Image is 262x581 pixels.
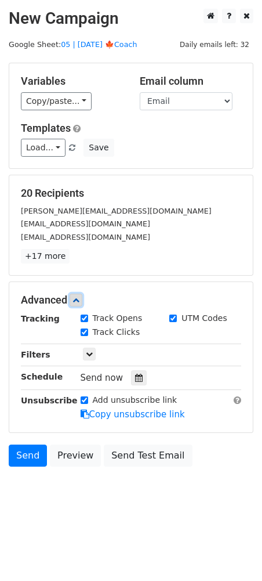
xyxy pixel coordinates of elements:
[21,233,150,241] small: [EMAIL_ADDRESS][DOMAIN_NAME]
[21,350,50,359] strong: Filters
[81,373,123,383] span: Send now
[181,312,227,324] label: UTM Codes
[21,372,63,381] strong: Schedule
[81,409,185,420] a: Copy unsubscribe link
[176,40,253,49] a: Daily emails left: 32
[176,38,253,51] span: Daily emails left: 32
[21,396,78,405] strong: Unsubscribe
[9,40,137,49] small: Google Sheet:
[9,9,253,28] h2: New Campaign
[21,219,150,228] small: [EMAIL_ADDRESS][DOMAIN_NAME]
[21,294,241,306] h5: Advanced
[21,122,71,134] a: Templates
[21,75,122,88] h5: Variables
[104,445,192,467] a: Send Test Email
[61,40,137,49] a: 05 | [DATE] 🍁Coach
[50,445,101,467] a: Preview
[21,139,65,157] a: Load...
[93,326,140,338] label: Track Clicks
[21,92,92,110] a: Copy/paste...
[21,187,241,200] h5: 20 Recipients
[93,394,177,406] label: Add unsubscribe link
[93,312,143,324] label: Track Opens
[9,445,47,467] a: Send
[21,314,60,323] strong: Tracking
[21,249,70,264] a: +17 more
[204,525,262,581] iframe: Chat Widget
[21,207,212,215] small: [PERSON_NAME][EMAIL_ADDRESS][DOMAIN_NAME]
[140,75,241,88] h5: Email column
[83,139,114,157] button: Save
